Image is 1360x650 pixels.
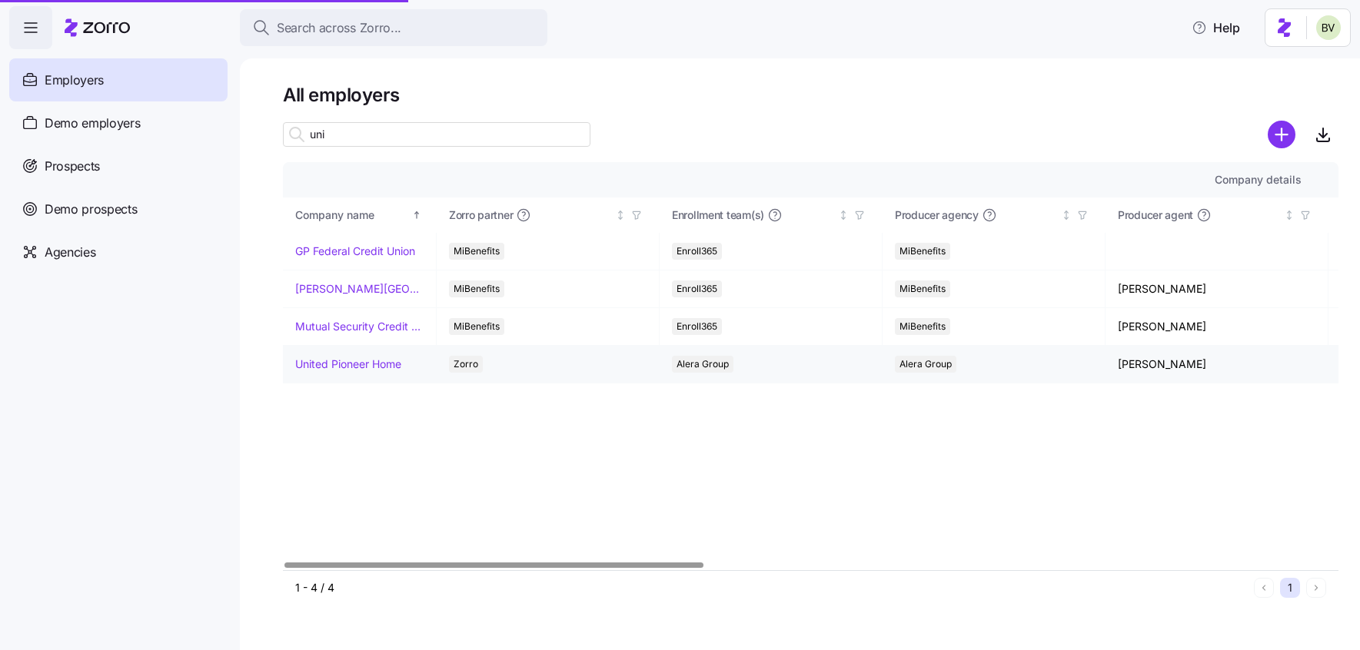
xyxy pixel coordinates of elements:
span: Agencies [45,243,95,262]
a: Demo employers [9,101,228,144]
span: Demo employers [45,114,141,133]
a: Agencies [9,230,228,274]
td: [PERSON_NAME] [1106,346,1328,383]
button: 1 [1280,578,1300,598]
span: Producer agent [1118,207,1193,223]
span: Producer agency [895,207,979,223]
span: MiBenefits [454,280,500,297]
span: Demo prospects [45,200,138,219]
span: Search across Zorro... [277,18,401,38]
span: Enroll365 [677,280,717,297]
th: Zorro partnerNot sorted [437,197,660,233]
th: Producer agencyNot sorted [883,197,1106,233]
span: Alera Group [677,356,729,373]
td: [PERSON_NAME] [1106,308,1328,346]
span: Alera Group [899,356,952,373]
span: Enrollment team(s) [672,207,764,223]
svg: add icon [1268,121,1295,148]
span: MiBenefits [454,243,500,260]
span: Prospects [45,157,100,176]
span: Zorro [454,356,478,373]
button: Previous page [1254,578,1274,598]
a: [PERSON_NAME][GEOGRAPHIC_DATA][DEMOGRAPHIC_DATA] [295,281,424,297]
button: Help [1179,12,1252,43]
div: Company name [295,207,409,224]
a: United Pioneer Home [295,357,401,372]
h1: All employers [283,83,1338,107]
th: Company nameSorted ascending [283,197,437,233]
div: Not sorted [838,210,849,221]
a: GP Federal Credit Union [295,244,415,259]
span: MiBenefits [899,318,946,335]
a: Demo prospects [9,187,228,230]
th: Producer agentNot sorted [1106,197,1328,233]
img: 676487ef2089eb4995defdc85707b4f5 [1316,15,1341,40]
a: Employers [9,58,228,101]
span: Help [1192,18,1240,37]
span: MiBenefits [454,318,500,335]
a: Prospects [9,144,228,187]
button: Next page [1306,578,1326,598]
span: Zorro partner [449,207,513,223]
span: Employers [45,71,104,90]
th: Enrollment team(s)Not sorted [660,197,883,233]
span: Enroll365 [677,243,717,260]
span: MiBenefits [899,243,946,260]
div: Not sorted [1061,210,1072,221]
td: [PERSON_NAME] [1106,270,1328,308]
div: Sorted ascending [411,210,422,221]
button: Search across Zorro... [240,9,547,46]
a: Mutual Security Credit Union [295,319,424,334]
span: Enroll365 [677,318,717,335]
div: Not sorted [1284,210,1295,221]
div: Not sorted [615,210,626,221]
span: MiBenefits [899,280,946,297]
div: 1 - 4 / 4 [295,580,1248,595]
input: Search employer [283,122,590,147]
